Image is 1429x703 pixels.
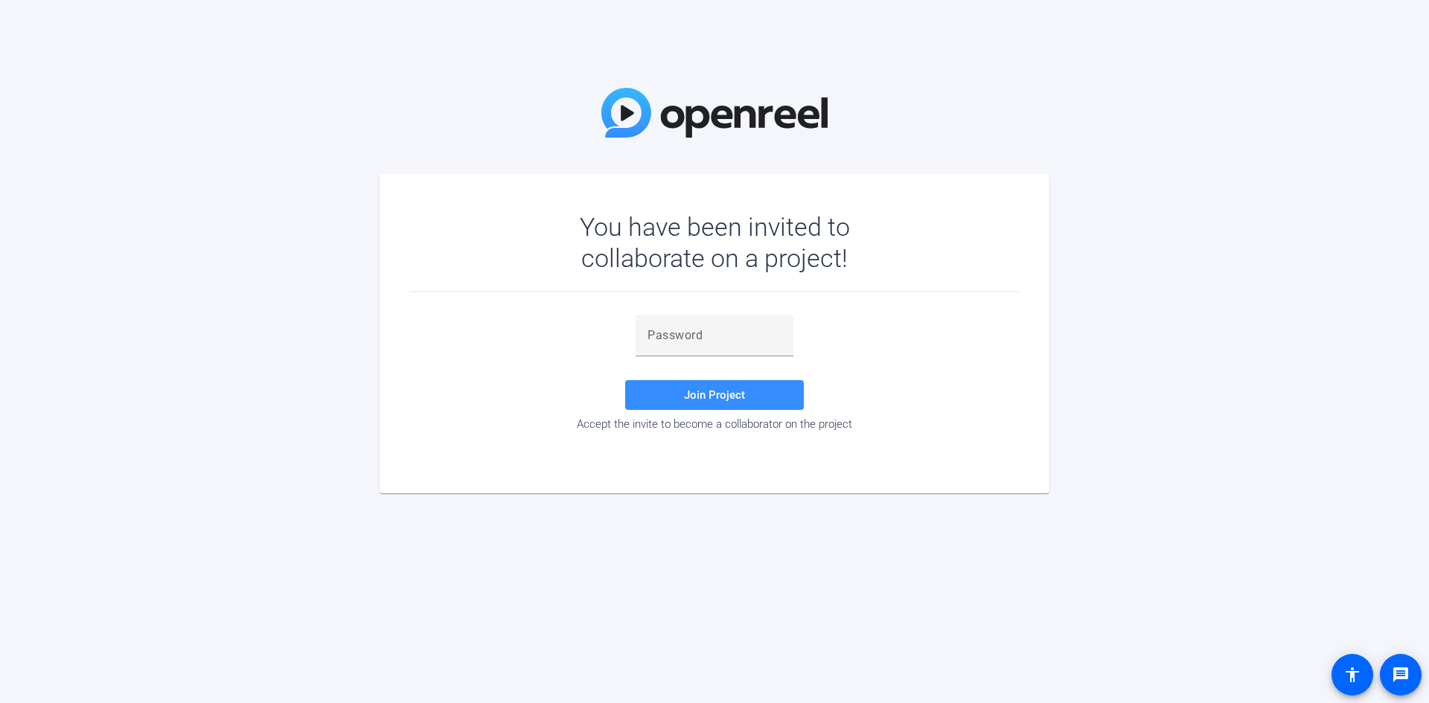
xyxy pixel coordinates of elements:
[625,380,804,410] button: Join Project
[601,88,828,138] img: OpenReel Logo
[648,327,781,344] input: Password
[537,211,893,274] div: You have been invited to collaborate on a project!
[1392,666,1410,684] mat-icon: message
[684,388,745,402] span: Join Project
[409,417,1020,431] div: Accept the invite to become a collaborator on the project
[1343,666,1361,684] mat-icon: accessibility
